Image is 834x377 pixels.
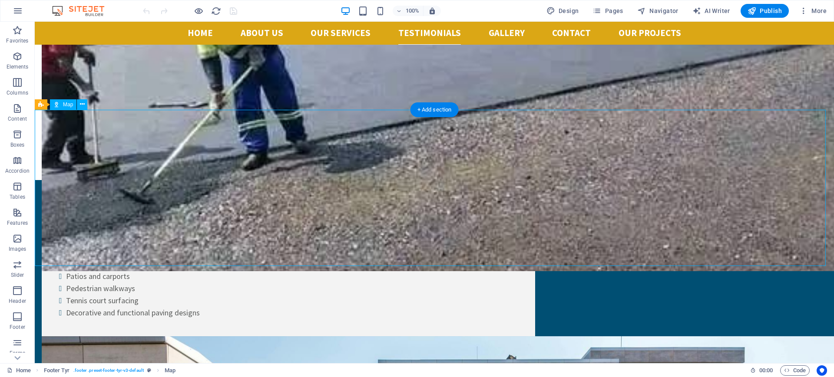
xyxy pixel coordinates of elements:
[10,193,25,200] p: Tables
[750,365,773,376] h6: Session time
[765,367,767,374] span: :
[780,365,810,376] button: Code
[741,4,789,18] button: Publish
[165,365,175,376] span: Click to select. Double-click to edit
[428,7,436,15] i: On resize automatically adjust zoom level to fit chosen device.
[637,7,678,15] span: Navigator
[796,4,830,18] button: More
[589,4,626,18] button: Pages
[9,246,26,252] p: Images
[7,220,28,226] p: Features
[7,365,31,376] a: Click to cancel selection. Double-click to open Pages
[211,6,221,16] button: reload
[6,37,28,44] p: Favorites
[543,4,582,18] div: Design (Ctrl+Alt+Y)
[193,6,204,16] button: Click here to leave preview mode and continue editing
[44,365,70,376] span: Click to select. Double-click to edit
[50,6,115,16] img: Editor Logo
[7,89,28,96] p: Columns
[817,365,827,376] button: Usercentrics
[44,365,176,376] nav: breadcrumb
[393,6,424,16] button: 100%
[5,167,30,174] p: Accordion
[10,141,25,148] p: Boxes
[546,7,579,15] span: Design
[10,350,25,357] p: Forms
[692,7,730,15] span: AI Writer
[759,365,773,376] span: 00 00
[799,7,827,15] span: More
[406,6,420,16] h6: 100%
[7,63,29,70] p: Elements
[11,272,24,279] p: Slider
[689,4,734,18] button: AI Writer
[410,102,459,117] div: + Add section
[784,365,806,376] span: Code
[592,7,623,15] span: Pages
[73,365,144,376] span: . footer .preset-footer-tyr-v3-default
[9,298,26,305] p: Header
[63,102,73,107] span: Map
[147,368,151,373] i: This element is a customizable preset
[634,4,682,18] button: Navigator
[8,115,27,122] p: Content
[748,7,782,15] span: Publish
[211,6,221,16] i: Reload page
[543,4,582,18] button: Design
[10,324,25,331] p: Footer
